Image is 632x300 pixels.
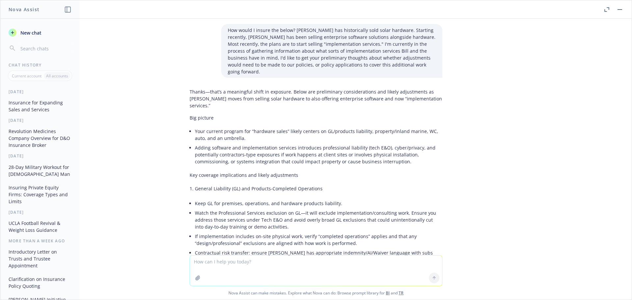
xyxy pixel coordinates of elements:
[386,290,390,296] a: BI
[195,208,442,232] li: Watch the Professional Services exclusion on GL—it will exclude implementation/consulting work. E...
[195,232,442,248] li: If implementation includes on-site physical work, verify “completed operations” applies and that ...
[9,6,39,13] h1: Nova Assist
[6,182,74,207] button: Insuring Private Equity Firms: Coverage Types and Limits
[6,27,74,39] button: New chat
[1,153,79,159] div: [DATE]
[195,248,442,264] li: Contractual risk transfer: ensure [PERSON_NAME] has appropriate indemnity/AI/Waiver language with...
[190,114,442,121] p: Big picture
[46,73,68,79] p: All accounts
[6,246,74,271] button: Introductory Letter on Trusts and Trustee Appointment
[6,126,74,150] button: Revolution Medicines Company Overview for D&O Insurance Broker
[12,73,41,79] p: Current account
[195,143,442,166] li: Adding software and implementation services introduces professional liability (tech E&O), cyber/p...
[399,290,404,296] a: TR
[6,218,74,235] button: UCLA Football Revival & Weight Loss Guidance
[190,88,442,109] p: Thanks—that’s a meaningful shift in exposure. Below are preliminary considerations and likely adj...
[1,238,79,244] div: More than a week ago
[1,209,79,215] div: [DATE]
[1,62,79,68] div: Chat History
[1,118,79,123] div: [DATE]
[195,199,442,208] li: Keep GL for premises, operations, and hardware products liability.
[6,274,74,291] button: Clarification on Insurance Policy Quoting
[195,184,442,193] li: General Liability (GL) and Products-Completed Operations
[228,27,436,75] p: How would I insure the below? [PERSON_NAME] has historically sold solar hardware. Starting recent...
[3,286,629,300] span: Nova Assist can make mistakes. Explore what Nova can do: Browse prompt library for and
[1,89,79,95] div: [DATE]
[190,172,442,178] p: Key coverage implications and likely adjustments
[6,97,74,115] button: Insurance for Expanding Sales and Services
[6,162,74,179] button: 28-Day Military Workout for [DEMOGRAPHIC_DATA] Man
[195,126,442,143] li: Your current program for “hardware sales” likely centers on GL/products liability, property/inlan...
[19,44,71,53] input: Search chats
[19,29,41,36] span: New chat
